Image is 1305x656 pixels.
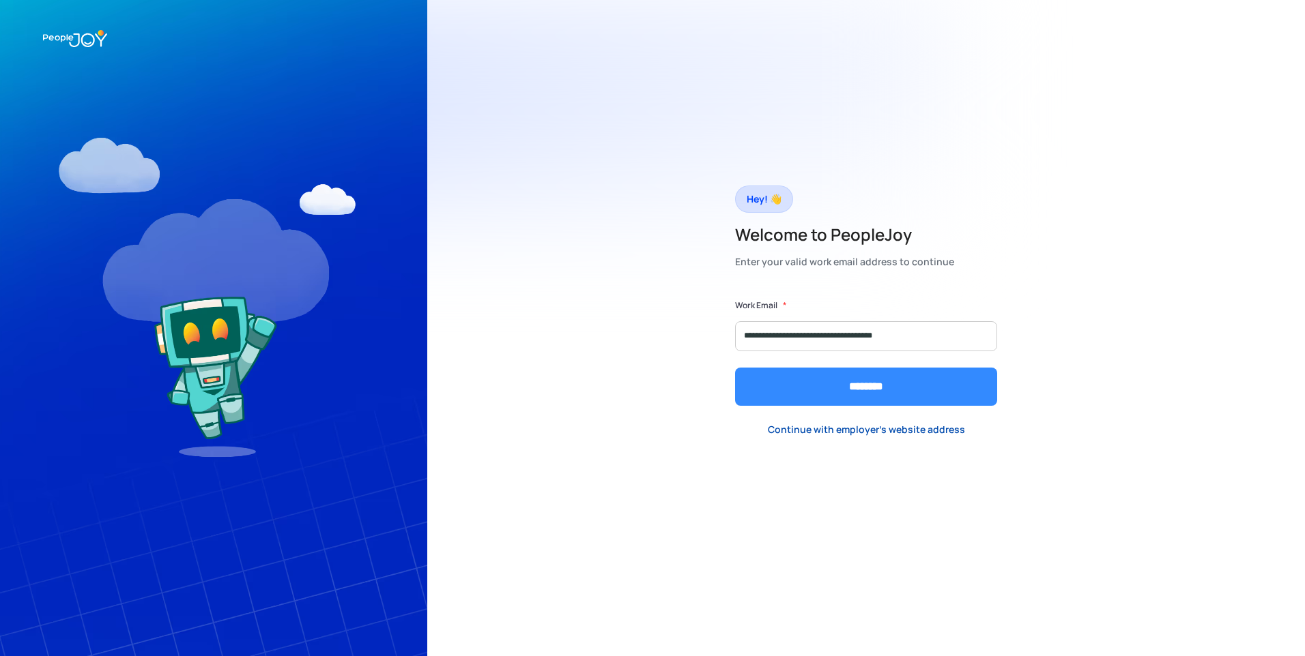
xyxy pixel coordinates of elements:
[735,252,954,271] div: Enter your valid work email address to continue
[735,299,777,312] label: Work Email
[735,299,997,406] form: Form
[757,416,976,444] a: Continue with employer's website address
[747,190,781,209] div: Hey! 👋
[735,224,954,245] h2: Welcome to PeopleJoy
[768,423,965,436] div: Continue with employer's website address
